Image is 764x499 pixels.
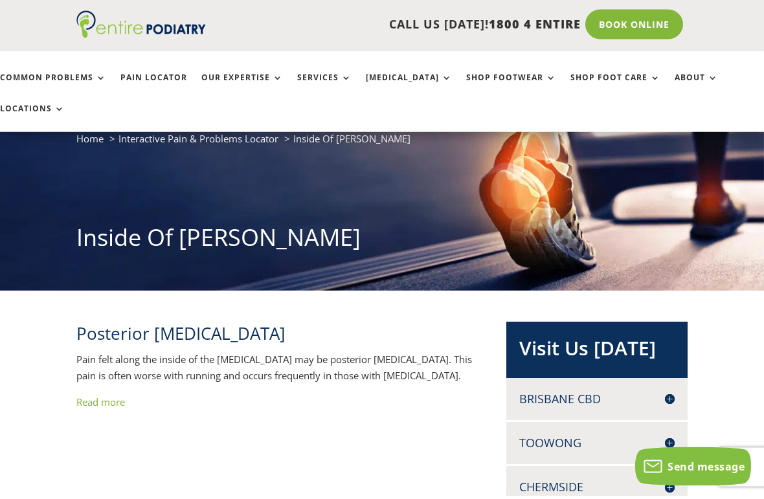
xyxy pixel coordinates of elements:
span: 1800 4 ENTIRE [489,19,581,35]
a: Our Expertise [201,76,283,104]
a: Pain Locator [120,76,187,104]
span: Inside Of [PERSON_NAME] [293,136,410,149]
h4: Chermside [519,483,675,499]
h2: Visit Us [DATE] [519,338,675,372]
span: Send message [668,463,745,477]
a: Home [76,136,104,149]
h1: Inside Of [PERSON_NAME] [76,225,688,264]
span: Pain felt along the inside of the [MEDICAL_DATA] may be posterior [MEDICAL_DATA]. This pain is of... [76,357,472,386]
a: Shop Footwear [466,76,556,104]
a: [MEDICAL_DATA] [366,76,452,104]
nav: breadcrumb [76,134,688,161]
img: logo (1) [76,14,206,41]
a: Entire Podiatry [76,31,206,44]
a: Interactive Pain & Problems Locator [118,136,278,149]
a: About [675,76,718,104]
a: Read more [76,399,125,412]
h4: Toowong [519,439,675,455]
button: Send message [635,450,751,489]
a: Shop Foot Care [570,76,660,104]
p: CALL US [DATE]! [212,19,581,36]
a: Book Online [585,13,683,43]
h4: Brisbane CBD [519,395,675,411]
a: Services [297,76,352,104]
span: Posterior [MEDICAL_DATA] [76,326,286,349]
